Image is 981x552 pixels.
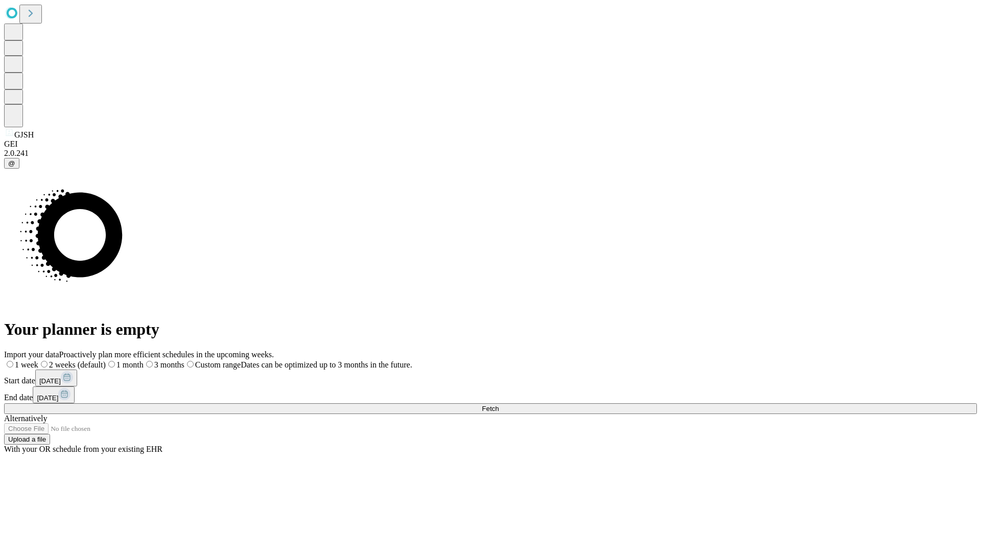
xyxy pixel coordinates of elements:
input: 1 month [108,361,115,367]
div: End date [4,386,977,403]
span: [DATE] [39,377,61,385]
button: @ [4,158,19,169]
span: With your OR schedule from your existing EHR [4,445,162,453]
span: 1 month [116,360,144,369]
div: GEI [4,140,977,149]
div: 2.0.241 [4,149,977,158]
span: GJSH [14,130,34,139]
span: 2 weeks (default) [49,360,106,369]
span: 3 months [154,360,184,369]
button: [DATE] [33,386,75,403]
input: 2 weeks (default) [41,361,48,367]
button: [DATE] [35,370,77,386]
span: Proactively plan more efficient schedules in the upcoming weeks. [59,350,274,359]
span: 1 week [15,360,38,369]
input: 3 months [146,361,153,367]
span: Fetch [482,405,499,412]
button: Upload a file [4,434,50,445]
span: Dates can be optimized up to 3 months in the future. [241,360,412,369]
span: @ [8,159,15,167]
span: Import your data [4,350,59,359]
span: Custom range [195,360,241,369]
span: Alternatively [4,414,47,423]
h1: Your planner is empty [4,320,977,339]
div: Start date [4,370,977,386]
input: 1 week [7,361,13,367]
input: Custom rangeDates can be optimized up to 3 months in the future. [187,361,194,367]
span: [DATE] [37,394,58,402]
button: Fetch [4,403,977,414]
